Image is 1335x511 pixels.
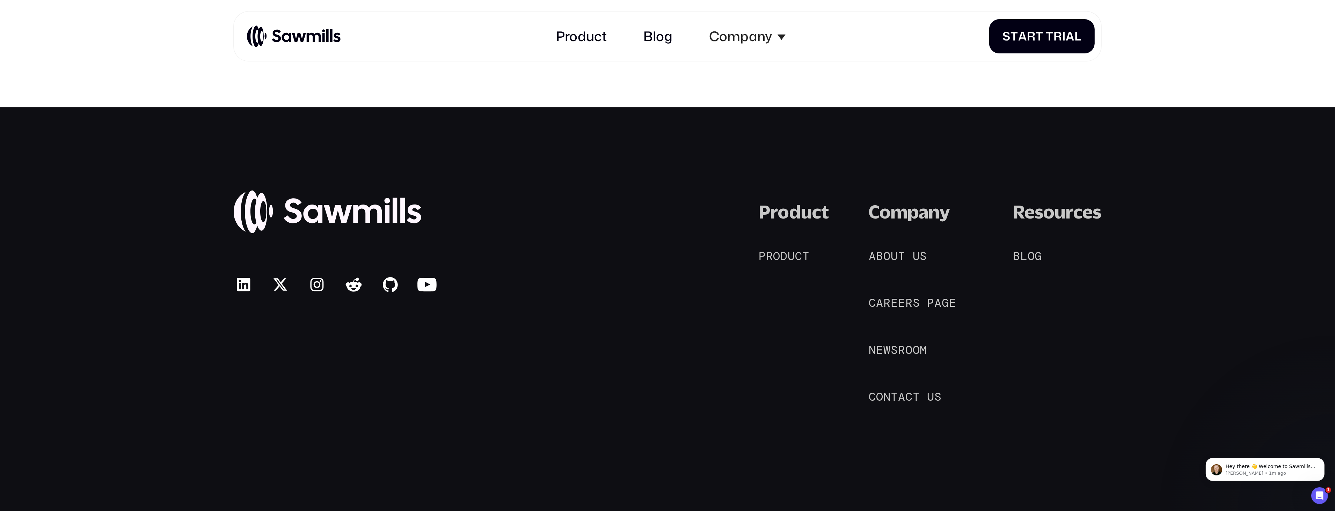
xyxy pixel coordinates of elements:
[1020,249,1028,263] span: l
[869,296,876,310] span: C
[891,296,898,310] span: e
[891,343,898,357] span: s
[766,249,773,263] span: r
[891,390,898,404] span: t
[1003,29,1011,43] span: S
[913,343,920,357] span: o
[898,390,905,404] span: a
[1018,29,1027,43] span: a
[1326,487,1331,493] span: 1
[934,390,942,404] span: s
[989,19,1095,53] a: StartTrial
[1011,29,1018,43] span: t
[1046,29,1054,43] span: T
[709,28,773,44] div: Company
[1028,249,1035,263] span: o
[883,249,891,263] span: o
[802,249,810,263] span: t
[876,249,883,263] span: b
[1013,249,1020,263] span: B
[883,390,891,404] span: n
[876,296,883,310] span: a
[913,249,920,263] span: u
[927,296,934,310] span: p
[1053,29,1062,43] span: r
[898,343,905,357] span: r
[795,249,802,263] span: c
[1311,487,1328,504] iframe: Intercom live chat
[1013,201,1101,223] div: Resources
[905,296,913,310] span: r
[883,343,891,357] span: w
[1013,248,1059,265] a: Blog
[634,18,683,54] a: Blog
[905,343,913,357] span: o
[546,18,617,54] a: Product
[883,296,891,310] span: r
[759,249,766,263] span: P
[780,249,788,263] span: d
[898,296,905,310] span: e
[869,295,973,311] a: Careerspage
[1036,29,1043,43] span: t
[1066,29,1074,43] span: a
[869,390,876,404] span: C
[869,388,958,405] a: Contactus
[699,18,796,54] div: Company
[920,249,927,263] span: s
[1062,29,1066,43] span: i
[1074,29,1081,43] span: l
[913,390,920,404] span: t
[869,201,950,223] div: Company
[788,249,795,263] span: u
[869,343,876,357] span: N
[949,296,956,310] span: e
[773,249,781,263] span: o
[891,249,898,263] span: u
[1195,443,1335,492] iframe: Intercom notifications message
[927,390,934,404] span: u
[1035,249,1042,263] span: g
[905,390,913,404] span: c
[869,248,944,265] a: Aboutus
[759,248,826,265] a: Product
[869,249,876,263] span: A
[876,343,883,357] span: e
[920,343,927,357] span: m
[913,296,920,310] span: s
[869,341,944,358] a: Newsroom
[1027,29,1036,43] span: r
[759,201,829,223] div: Product
[898,249,905,263] span: t
[876,390,883,404] span: o
[942,296,949,310] span: g
[934,296,942,310] span: a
